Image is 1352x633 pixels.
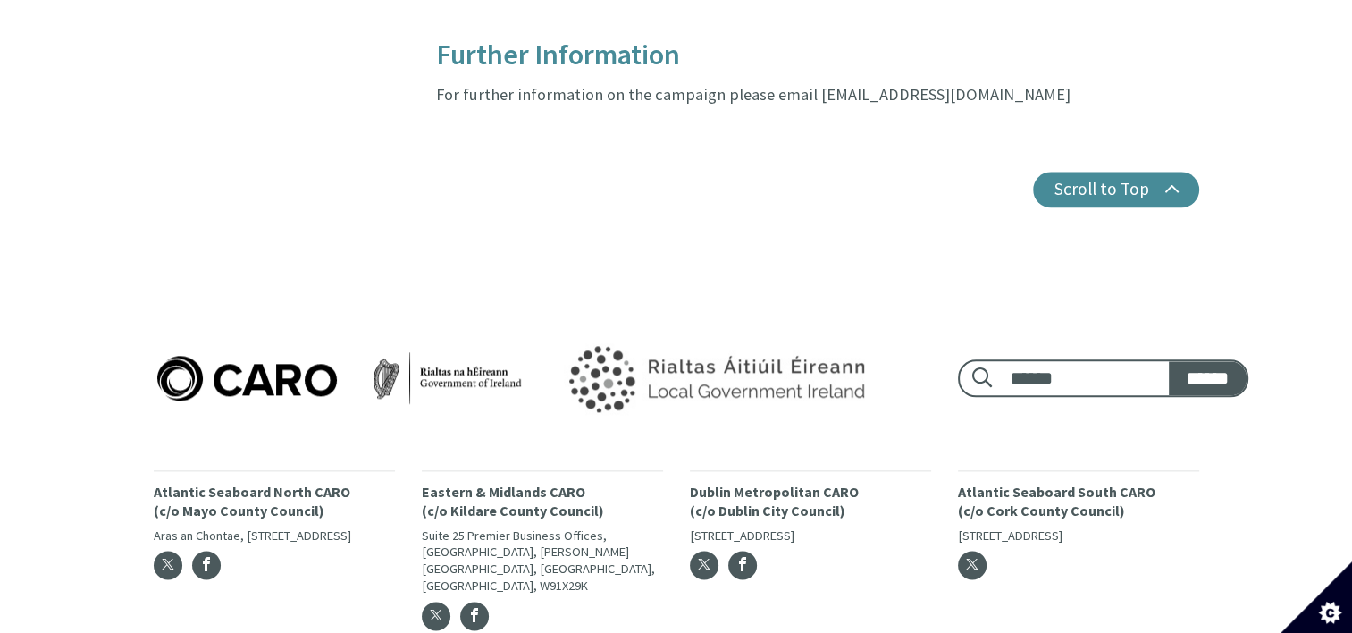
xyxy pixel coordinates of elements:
button: Scroll to Top [1033,172,1199,207]
a: Facebook [460,602,489,630]
a: Facebook [728,551,757,579]
p: Suite 25 Premier Business Offices, [GEOGRAPHIC_DATA], [PERSON_NAME][GEOGRAPHIC_DATA], [GEOGRAPHIC... [422,527,663,595]
p: [STREET_ADDRESS] [958,527,1199,544]
p: [STREET_ADDRESS] [690,527,931,544]
p: For further information on the campaign please email [EMAIL_ADDRESS][DOMAIN_NAME] [436,81,1199,107]
p: Aras an Chontae, [STREET_ADDRESS] [154,527,395,544]
p: Atlantic Seaboard North CARO (c/o Mayo County Council) [154,483,395,520]
a: Twitter [690,551,718,579]
img: Caro logo [154,352,525,404]
button: Set cookie preferences [1281,561,1352,633]
a: Facebook [192,551,221,579]
p: Eastern & Midlands CARO (c/o Kildare County Council) [422,483,663,520]
a: Twitter [958,551,987,579]
p: Atlantic Seaboard South CARO (c/o Cork County Council) [958,483,1199,520]
p: Dublin Metropolitan CARO (c/o Dublin City Council) [690,483,931,520]
a: Twitter [422,602,450,630]
h3: Further Information [436,39,1199,71]
img: Government of Ireland logo [528,322,900,435]
a: Twitter [154,551,182,579]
